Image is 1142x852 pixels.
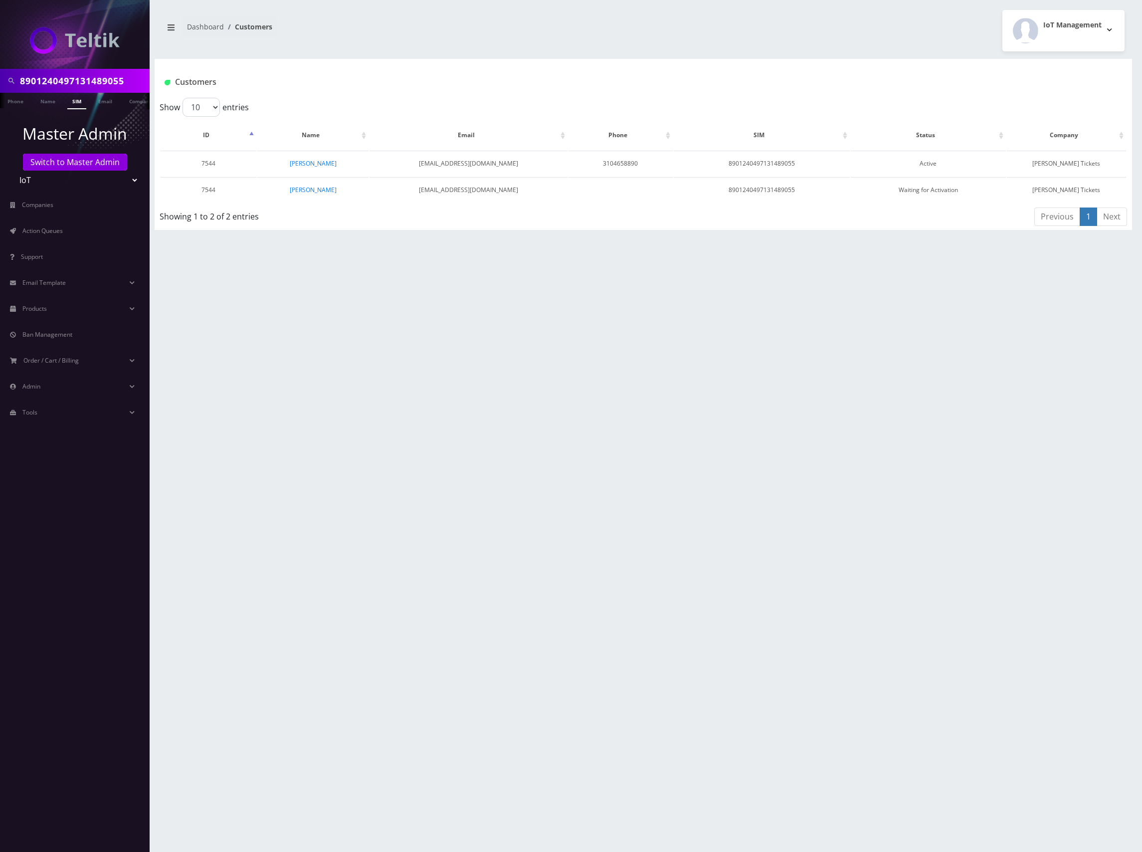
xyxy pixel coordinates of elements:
[1002,10,1125,51] button: IoT Management
[22,408,37,417] span: Tools
[183,98,220,117] select: Showentries
[851,151,1006,176] td: Active
[370,121,568,150] th: Email: activate to sort column ascending
[1007,121,1126,150] th: Company: activate to sort column ascending
[1097,208,1127,226] a: Next
[22,382,40,391] span: Admin
[1007,177,1126,203] td: [PERSON_NAME] Tickets
[851,177,1006,203] td: Waiting for Activation
[161,121,256,150] th: ID: activate to sort column descending
[162,16,636,45] nav: breadcrumb
[370,177,568,203] td: [EMAIL_ADDRESS][DOMAIN_NAME]
[93,93,117,108] a: Email
[224,21,272,32] li: Customers
[569,151,673,176] td: 3104658890
[23,154,127,171] a: Switch to Master Admin
[161,177,256,203] td: 7544
[160,207,555,222] div: Showing 1 to 2 of 2 entries
[1007,151,1126,176] td: [PERSON_NAME] Tickets
[124,93,158,108] a: Company
[160,98,249,117] label: Show entries
[20,71,147,90] input: Search in Company
[370,151,568,176] td: [EMAIL_ADDRESS][DOMAIN_NAME]
[1034,208,1080,226] a: Previous
[257,121,369,150] th: Name: activate to sort column ascending
[851,121,1006,150] th: Status: activate to sort column ascending
[290,186,337,194] a: [PERSON_NAME]
[23,356,79,365] span: Order / Cart / Billing
[22,226,63,235] span: Action Queues
[674,121,850,150] th: SIM: activate to sort column ascending
[22,278,66,287] span: Email Template
[35,93,60,108] a: Name
[22,201,53,209] span: Companies
[1043,21,1102,29] h2: IoT Management
[165,77,960,87] h1: Customers
[67,93,86,109] a: SIM
[2,93,28,108] a: Phone
[21,252,43,261] span: Support
[22,330,72,339] span: Ban Management
[1080,208,1097,226] a: 1
[30,27,120,54] img: IoT
[674,151,850,176] td: 8901240497131489055
[161,151,256,176] td: 7544
[569,121,673,150] th: Phone: activate to sort column ascending
[674,177,850,203] td: 8901240497131489055
[22,304,47,313] span: Products
[187,22,224,31] a: Dashboard
[290,159,337,168] a: [PERSON_NAME]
